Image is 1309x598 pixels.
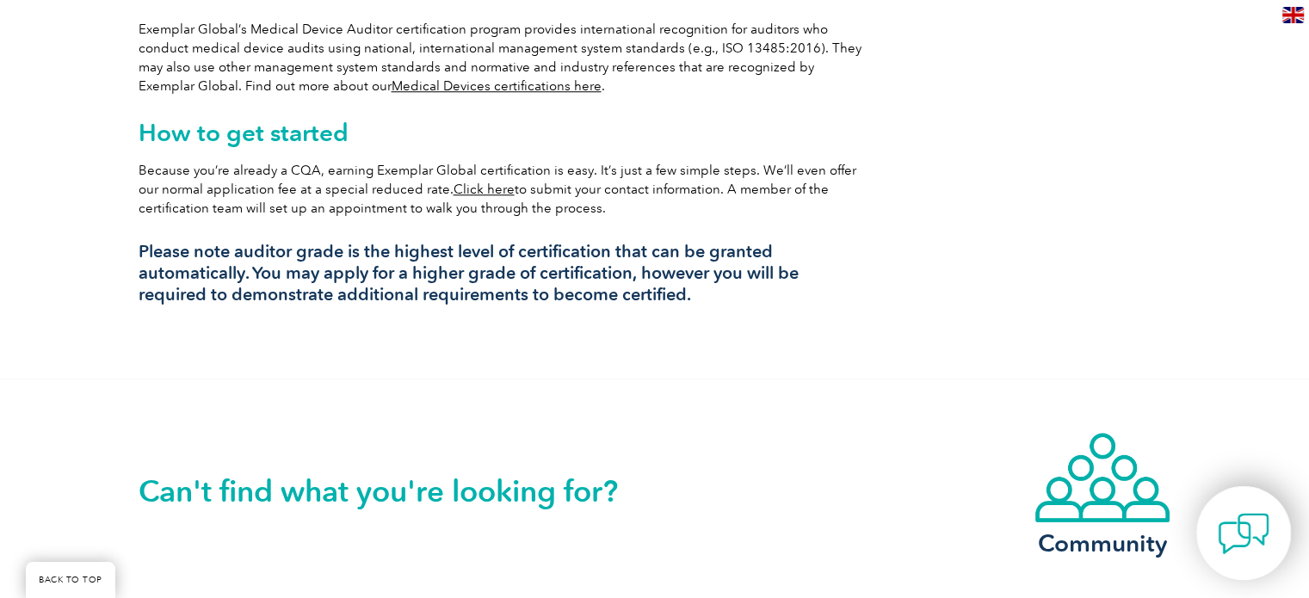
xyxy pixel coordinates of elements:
[1034,431,1171,524] img: icon-community.webp
[139,161,861,218] p: Because you’re already a CQA, earning Exemplar Global certification is easy. It’s just a few simp...
[454,182,515,197] a: Click here
[26,562,115,598] a: BACK TO TOP
[392,78,602,94] a: Medical Devices certifications here
[1034,431,1171,554] a: Community
[139,478,655,505] h2: Can't find what you're looking for?
[1218,508,1269,559] img: contact-chat.png
[139,20,861,96] p: Exemplar Global’s Medical Device Auditor certification program provides international recognition...
[1282,7,1304,23] img: en
[1034,533,1171,554] h3: Community
[139,241,861,305] h3: Please note auditor grade is the highest level of certification that can be granted automatically...
[139,119,861,146] h2: How to get started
